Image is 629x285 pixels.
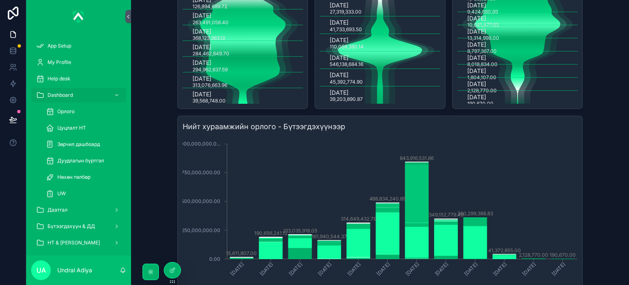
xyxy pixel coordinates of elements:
[31,203,126,217] a: Даатгал
[41,121,126,135] a: Цуцлалт НТ
[192,91,211,98] text: [DATE]
[192,75,211,82] text: [DATE]
[192,35,225,41] text: 368,123,383.12
[48,92,73,98] span: Dashboard
[41,186,126,201] a: UW
[467,100,493,107] text: 190,670.00
[41,104,126,119] a: Орлого
[57,266,92,274] p: Undral Adiya
[31,88,126,103] a: Dashboard
[369,196,406,202] tspan: 488,834,240.89
[429,212,464,218] tspan: 349,152,779.49
[31,55,126,70] a: My Profile
[330,26,362,32] text: 41,733,693.50
[330,71,348,78] text: [DATE]
[330,9,362,15] text: 27,319,333.00
[181,227,220,233] tspan: 250,000,000.00
[192,3,227,9] text: 126,894,689.72
[31,235,126,250] a: НТ & [PERSON_NAME]
[48,75,70,82] span: Help desk
[57,174,91,180] span: Нөхөн төлбөр
[26,33,131,255] div: scrollable content
[467,15,486,22] text: [DATE]
[400,155,434,161] tspan: 843,916,531.86
[31,39,126,53] a: App Setup
[57,190,66,197] span: UW
[405,261,420,277] tspan: [DATE]
[41,137,126,152] a: Зөрчил дашбоард
[254,230,287,236] tspan: 190,656,241.12
[330,19,348,26] text: [DATE]
[287,261,303,277] tspan: [DATE]
[521,261,537,277] tspan: [DATE]
[192,19,229,25] text: 263,491,058.40
[177,141,220,147] tspan: 1,000,000,000.0...
[48,59,71,66] span: My Profile
[330,54,348,61] text: [DATE]
[467,93,486,100] text: [DATE]
[330,2,348,9] text: [DATE]
[488,247,521,253] tspan: 41,372,855.00
[519,252,548,258] tspan: 2,128,770.00
[57,125,86,131] span: Цуцлалт НТ
[181,169,220,176] tspan: 750,000,000.00
[192,12,211,19] text: [DATE]
[467,54,486,61] text: [DATE]
[48,207,68,213] span: Даатгал
[330,79,363,85] text: 45,392,774.90
[192,66,228,73] text: 294,962,637.59
[48,239,100,246] span: НТ & [PERSON_NAME]
[467,48,497,54] text: 8,797,367.00
[467,22,499,28] text: 10,641,477.63
[467,87,497,93] text: 2,128,770.00
[330,61,363,67] text: 546,138,684.16
[283,228,317,234] tspan: 213,035,918.05
[330,96,363,102] text: 39,203,890.87
[467,35,499,41] text: 13,314,998.00
[330,36,348,43] text: [DATE]
[57,141,100,148] span: Зөрчил дашбоард
[73,10,84,23] img: App logo
[434,261,449,277] tspan: [DATE]
[312,233,347,239] tspan: 161,940,544.37
[181,198,220,205] tspan: 500,000,000.00
[57,157,104,164] span: Дуудлагын бүртгэл
[31,71,126,86] a: Help desk
[467,2,486,9] text: [DATE]
[492,261,508,277] tspan: [DATE]
[192,98,226,104] text: 39,568,748.00
[550,252,576,258] tspan: 190,670.00
[41,153,126,168] a: Дуудлагын бүртгэл
[467,28,486,35] text: [DATE]
[226,250,257,256] tspan: 15,611,807.00
[192,43,211,50] text: [DATE]
[317,261,333,277] tspan: [DATE]
[467,9,498,15] text: 9,424,680.89
[346,261,362,277] tspan: [DATE]
[258,261,274,277] tspan: [DATE]
[467,41,486,48] text: [DATE]
[41,170,126,185] a: Нөхөн төлбөр
[467,80,486,87] text: [DATE]
[467,74,496,80] text: 1,804,107.00
[192,50,229,57] text: 284,462,849.70
[341,216,376,222] tspan: 314,649,432.79
[36,265,46,275] span: UA
[467,61,498,67] text: 8,018,834.00
[463,261,479,277] tspan: [DATE]
[192,82,227,88] text: 313,076,663.96
[31,219,126,234] a: Бүтээгдэхүүн & ДД
[467,67,486,74] text: [DATE]
[192,59,211,66] text: [DATE]
[183,121,578,132] h3: Нийт хураамжийн орлого - Бүтээгдэхүүнээр
[48,43,71,49] span: App Setup
[375,261,391,277] tspan: [DATE]
[48,223,95,230] span: Бүтээгдэхүүн & ДД
[330,43,364,50] text: 110,069,380.14
[330,89,348,96] text: [DATE]
[192,28,211,35] text: [DATE]
[457,211,493,217] tspan: 360,299,388.83
[209,256,220,262] tspan: 0.00
[229,261,245,277] tspan: [DATE]
[57,108,75,115] span: Орлого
